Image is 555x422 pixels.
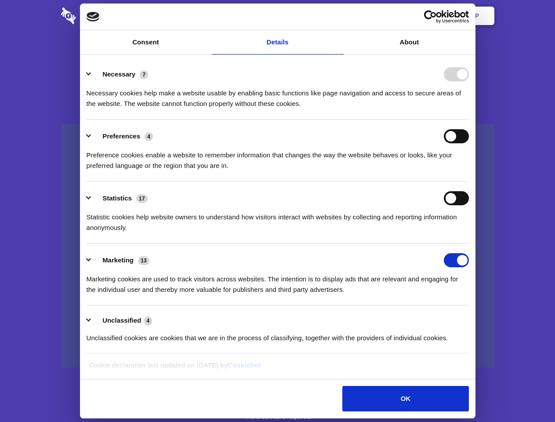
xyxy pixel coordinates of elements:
a: Pricing [258,2,296,29]
label: Preferences [102,132,140,140]
span: 7 [140,70,148,79]
a: Cookiebot [228,361,261,369]
img: logo [87,12,100,22]
label: Necessary [102,70,135,78]
a: Details [212,30,344,55]
div: Necessary cookies help make a website usable by enabling basic functions like page navigation and... [87,81,469,109]
label: Marketing [102,256,134,264]
button: Unclassified (4) [87,315,158,326]
a: Wistia video thumbnail [61,124,494,368]
button: Statistics (17) [87,191,153,205]
label: Statistics [102,194,132,202]
h4: Auto-redaction of sensitive data, encrypted data sharing and self-destructing private chats. Shar... [61,80,494,109]
div: Statistic cookies help website owners to understand how visitors interact with websites by collec... [87,205,469,233]
div: Unclassified cookies are cookies that we are in the process of classifying, together with the pro... [87,326,469,343]
button: Necessary (7) [87,67,154,81]
span: 4 [145,132,153,141]
div: Preference cookies enable a website to remember information that changes the way the website beha... [87,143,469,171]
button: OK [342,386,468,411]
div: Marketing cookies are used to track visitors across websites. The intention is to display ads tha... [87,267,469,295]
a: Usercentrics Cookiebot - opens in a new window [392,10,469,23]
button: Marketing (13) [87,253,155,267]
span: 13 [138,256,149,265]
a: About [344,30,475,55]
div: Cookie declaration last updated on [DATE] by [82,360,473,377]
a: Login [399,2,437,29]
iframe: Drift Widget Chat Controller [511,378,544,411]
span: 4 [144,316,152,325]
button: Preferences (4) [87,129,159,143]
a: Consent [80,30,212,55]
a: Contact [356,2,397,29]
span: 17 [136,194,148,203]
h1: Eliminate Slack Data Loss. [61,40,494,71]
img: logo-wordmark-white-trans-d4663122ce5f474addd5e946df7df03e33cb6a1c49d2221995e7729f52c070b2.svg [61,7,136,24]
